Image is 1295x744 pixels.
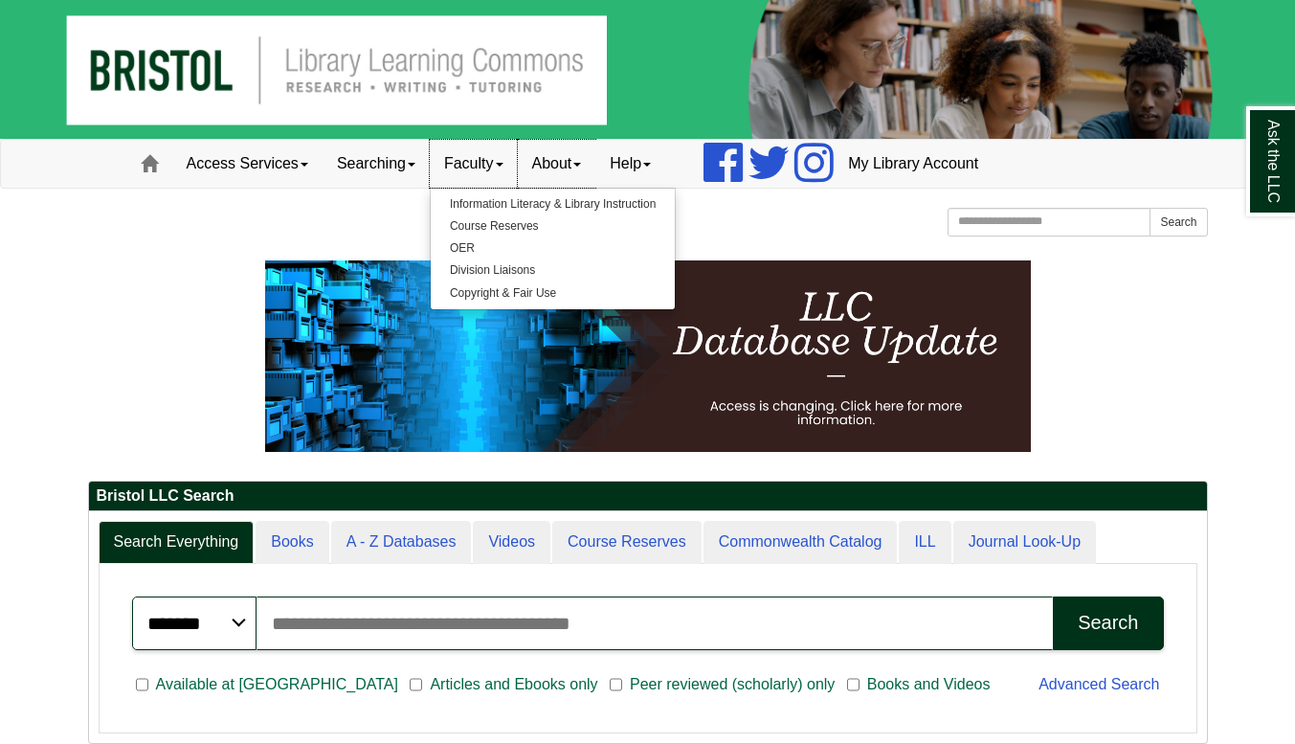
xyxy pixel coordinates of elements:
a: Copyright & Fair Use [431,282,675,304]
a: Course Reserves [552,521,702,564]
a: OER [431,237,675,259]
button: Search [1053,597,1163,650]
span: Books and Videos [860,673,998,696]
a: ILL [899,521,950,564]
span: Peer reviewed (scholarly) only [622,673,842,696]
a: Searching [323,140,430,188]
input: Articles and Ebooks only [410,676,422,693]
a: Videos [473,521,550,564]
span: Articles and Ebooks only [422,673,605,696]
a: My Library Account [834,140,993,188]
button: Search [1150,208,1207,237]
input: Peer reviewed (scholarly) only [610,676,622,693]
a: Division Liaisons [431,259,675,282]
a: About [518,140,596,188]
img: HTML tutorial [265,260,1031,452]
a: Help [595,140,665,188]
a: Access Services [172,140,323,188]
input: Books and Videos [847,676,860,693]
a: Search Everything [99,521,255,564]
span: Available at [GEOGRAPHIC_DATA] [148,673,406,696]
input: Available at [GEOGRAPHIC_DATA] [136,676,148,693]
a: Information Literacy & Library Instruction [431,193,675,215]
a: Course Reserves [431,215,675,237]
a: Faculty [430,140,518,188]
a: Journal Look-Up [953,521,1096,564]
a: Books [256,521,328,564]
a: Commonwealth Catalog [703,521,898,564]
h2: Bristol LLC Search [89,482,1207,511]
a: A - Z Databases [331,521,472,564]
div: Search [1078,612,1138,634]
a: Advanced Search [1038,676,1159,692]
